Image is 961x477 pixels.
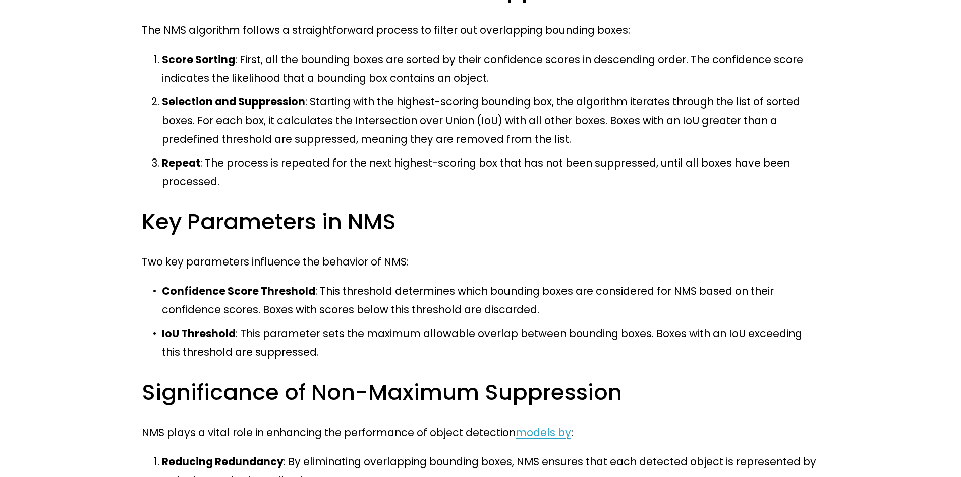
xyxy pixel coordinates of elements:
strong: Score Sorting [162,52,235,67]
p: NMS plays a vital role in enhancing the performance of object detection : [142,423,819,442]
strong: Repeat [162,155,200,170]
strong: Reducing Redundancy [162,454,284,469]
strong: Confidence Score Threshold [162,284,315,298]
p: : First, all the bounding boxes are sorted by their confidence scores in descending order. The co... [162,50,819,87]
strong: Selection and Suppression [162,94,305,109]
p: : Starting with the highest-scoring bounding box, the algorithm iterates through the list of sort... [162,92,819,148]
p: The NMS algorithm follows a straightforward process to filter out overlapping bounding boxes: [142,21,819,39]
h3: Key Parameters in NMS [142,207,819,236]
strong: IoU Threshold [162,326,236,341]
p: : This threshold determines which bounding boxes are considered for NMS based on their confidence... [162,282,819,319]
h3: Significance of Non-Maximum Suppression [142,378,819,407]
p: : This parameter sets the maximum allowable overlap between bounding boxes. Boxes with an IoU exc... [162,324,819,361]
p: Two key parameters influence the behavior of NMS: [142,252,819,271]
p: : The process is repeated for the next highest-scoring box that has not been suppressed, until al... [162,153,819,191]
a: models by [516,425,571,440]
